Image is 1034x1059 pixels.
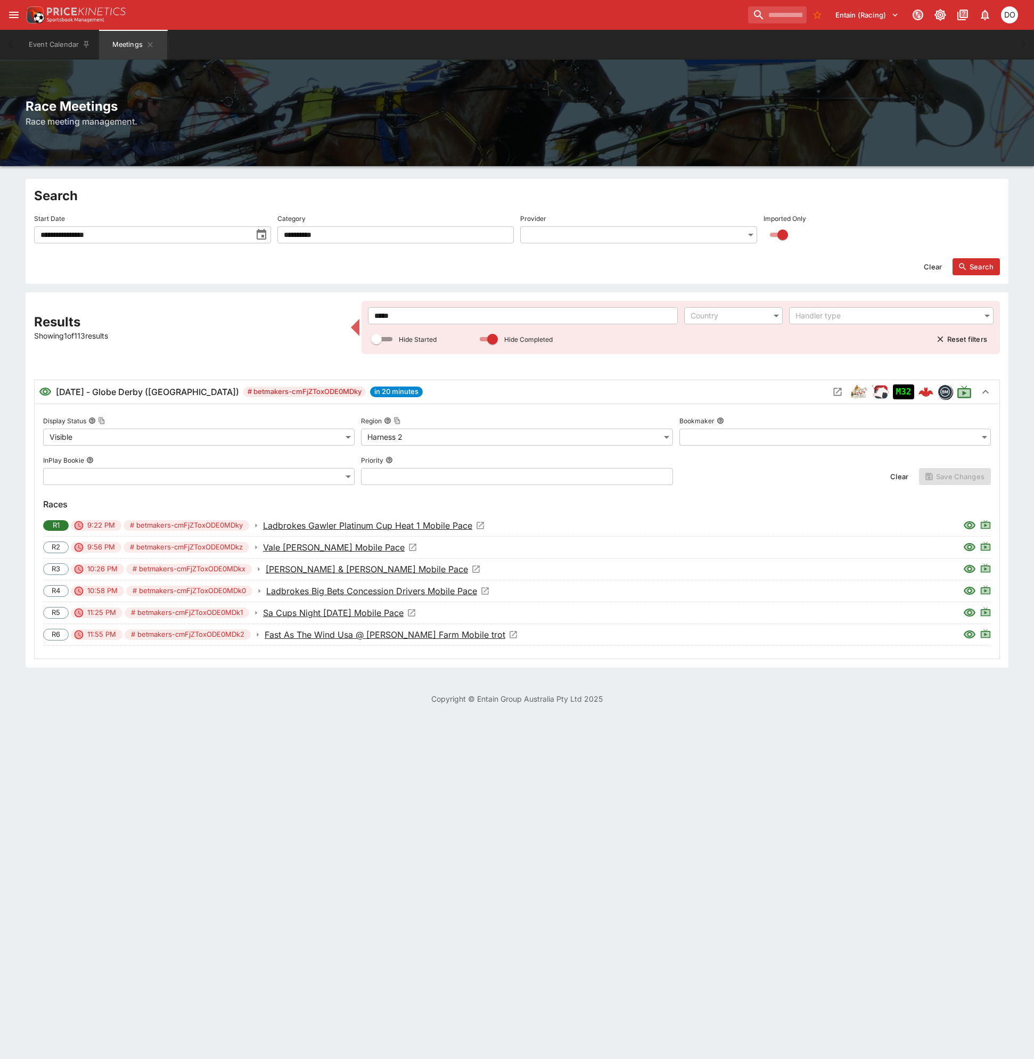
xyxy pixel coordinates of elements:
[263,519,472,532] p: Ladbrokes Gawler Platinum Cup Heat 1 Mobile Pace
[980,628,991,639] svg: Live
[125,629,251,640] span: # betmakers-cmFjZToxODE0MDk2
[957,384,972,399] svg: Live
[963,519,976,532] svg: Visible
[47,7,126,15] img: PriceKinetics
[81,542,121,553] span: 9:56 PM
[265,628,518,641] a: Open Event
[43,456,84,465] p: InPlay Bookie
[504,335,553,344] p: Hide Completed
[393,417,401,424] button: Copy To Clipboard
[917,258,948,275] button: Clear
[126,586,252,596] span: # betmakers-cmFjZToxODE0MDk0
[1001,6,1018,23] div: Daniel Olerenshaw
[953,5,972,24] button: Documentation
[126,564,252,574] span: # betmakers-cmFjZToxODE0MDkx
[980,519,991,530] svg: Live
[938,384,953,399] div: betmakers
[47,18,104,22] img: Sportsbook Management
[370,387,423,397] span: in 20 minutes
[266,585,490,597] a: Open Event
[98,417,105,424] button: Copy To Clipboard
[23,4,45,26] img: PriceKinetics Logo
[361,416,382,425] p: Region
[266,563,481,576] a: Open Event
[263,541,417,554] a: Open Event
[263,541,405,554] p: Vale [PERSON_NAME] Mobile Pace
[361,456,383,465] p: Priority
[520,214,546,223] p: Provider
[691,310,766,321] div: Country
[963,606,976,619] svg: Visible
[980,563,991,573] svg: Live
[46,629,66,640] span: R6
[263,519,485,532] a: Open Event
[385,456,393,464] button: Priority
[930,331,994,348] button: Reset filters
[953,258,1000,275] button: Search
[46,586,66,596] span: R4
[46,520,66,531] span: R1
[963,541,976,554] svg: Visible
[81,608,122,618] span: 11:25 PM
[764,214,806,223] p: Imported Only
[99,30,167,60] button: Meetings
[43,498,991,511] h6: Races
[263,606,416,619] a: Open Event
[850,383,867,400] img: harness_racing.png
[43,429,355,446] div: Visible
[34,187,1000,204] h2: Search
[884,468,915,485] button: Clear
[998,3,1021,27] button: Daniel Olerenshaw
[46,542,66,553] span: R2
[86,456,94,464] button: InPlay Bookie
[679,416,715,425] p: Bookmaker
[252,225,271,244] button: toggle date time picker
[975,5,995,24] button: Notifications
[963,585,976,597] svg: Visible
[81,586,124,596] span: 10:58 PM
[43,416,86,425] p: Display Status
[893,384,914,399] div: Imported to Jetbet as OPEN
[46,608,66,618] span: R5
[809,6,826,23] button: No Bookmarks
[266,585,477,597] p: Ladbrokes Big Bets Concession Drivers Mobile Pace
[829,6,905,23] button: Select Tenant
[918,384,933,399] img: logo-cerberus--red.svg
[26,98,1008,114] h2: Race Meetings
[81,564,124,574] span: 10:26 PM
[46,564,66,574] span: R3
[124,520,249,531] span: # betmakers-cmFjZToxODE0MDky
[266,563,468,576] p: [PERSON_NAME] & [PERSON_NAME] Mobile Pace
[872,383,889,400] img: racing.png
[829,383,846,400] button: Open Meeting
[81,520,121,531] span: 9:22 PM
[795,310,976,321] div: Handler type
[34,330,344,341] p: Showing 1 of 113 results
[980,541,991,552] svg: Live
[277,214,306,223] p: Category
[263,606,404,619] p: Sa Cups Night [DATE] Mobile Pace
[931,5,950,24] button: Toggle light/dark mode
[265,628,505,641] p: Fast As The Wind Usa @ [PERSON_NAME] Farm Mobile trot
[124,542,249,553] span: # betmakers-cmFjZToxODE0MDkz
[384,417,391,424] button: RegionCopy To Clipboard
[963,628,976,641] svg: Visible
[26,115,1008,128] h6: Race meeting management.
[56,385,239,398] h6: [DATE] - Globe Derby ([GEOGRAPHIC_DATA])
[361,429,672,446] div: Harness 2
[4,5,23,24] button: open drawer
[980,606,991,617] svg: Live
[399,335,437,344] p: Hide Started
[34,314,344,330] h2: Results
[938,385,952,399] img: betmakers.png
[717,417,724,424] button: Bookmaker
[81,629,122,640] span: 11:55 PM
[872,383,889,400] div: ParallelRacing Handler
[22,30,97,60] button: Event Calendar
[39,385,52,398] svg: Visible
[850,383,867,400] div: harness_racing
[88,417,96,424] button: Display StatusCopy To Clipboard
[980,585,991,595] svg: Live
[908,5,928,24] button: Connected to PK
[748,6,807,23] input: search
